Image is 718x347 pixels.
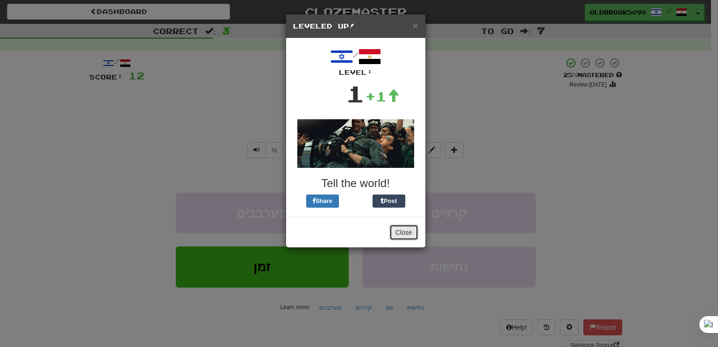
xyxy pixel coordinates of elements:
button: Close [412,21,418,30]
button: Post [373,195,405,208]
img: topgun-769e91374289d1a7cee4bdcce2229f64f1fa97f7cbbef9a35b896cb17c9c8419.gif [297,119,414,168]
h5: Leveled Up! [293,22,418,31]
div: Level: [293,68,418,77]
div: +1 [365,87,400,106]
div: / [293,45,418,77]
span: × [412,20,418,31]
button: Share [306,195,339,208]
iframe: X Post Button [339,195,373,208]
div: 1 [346,77,365,110]
button: Close [389,224,418,240]
h3: Tell the world! [293,177,418,189]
